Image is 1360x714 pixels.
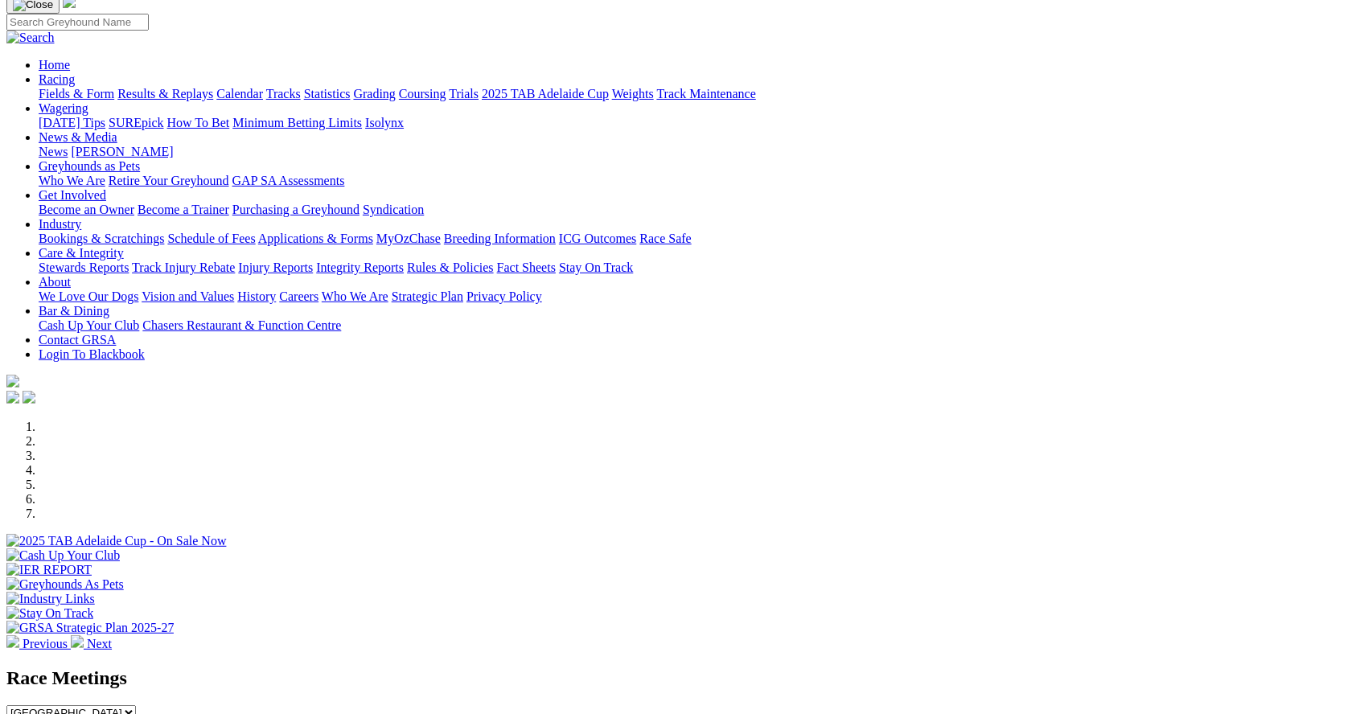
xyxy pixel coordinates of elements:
[6,637,71,650] a: Previous
[316,261,404,274] a: Integrity Reports
[39,116,105,129] a: [DATE] Tips
[39,87,1354,101] div: Racing
[266,87,301,101] a: Tracks
[71,635,84,648] img: chevron-right-pager-white.svg
[167,232,255,245] a: Schedule of Fees
[497,261,556,274] a: Fact Sheets
[6,14,149,31] input: Search
[559,261,633,274] a: Stay On Track
[258,232,373,245] a: Applications & Forms
[6,31,55,45] img: Search
[167,116,230,129] a: How To Bet
[279,289,318,303] a: Careers
[39,130,117,144] a: News & Media
[216,87,263,101] a: Calendar
[39,116,1354,130] div: Wagering
[39,304,109,318] a: Bar & Dining
[444,232,556,245] a: Breeding Information
[6,375,19,388] img: logo-grsa-white.png
[142,289,234,303] a: Vision and Values
[6,592,95,606] img: Industry Links
[39,261,129,274] a: Stewards Reports
[6,606,93,621] img: Stay On Track
[39,232,1354,246] div: Industry
[466,289,542,303] a: Privacy Policy
[238,261,313,274] a: Injury Reports
[39,318,1354,333] div: Bar & Dining
[23,391,35,404] img: twitter.svg
[322,289,388,303] a: Who We Are
[71,637,112,650] a: Next
[39,72,75,86] a: Racing
[6,635,19,648] img: chevron-left-pager-white.svg
[117,87,213,101] a: Results & Replays
[482,87,609,101] a: 2025 TAB Adelaide Cup
[6,548,120,563] img: Cash Up Your Club
[39,87,114,101] a: Fields & Form
[6,577,124,592] img: Greyhounds As Pets
[612,87,654,101] a: Weights
[354,87,396,101] a: Grading
[6,563,92,577] img: IER REPORT
[39,174,105,187] a: Who We Are
[399,87,446,101] a: Coursing
[39,261,1354,275] div: Care & Integrity
[639,232,691,245] a: Race Safe
[39,318,139,332] a: Cash Up Your Club
[39,174,1354,188] div: Greyhounds as Pets
[39,275,71,289] a: About
[39,347,145,361] a: Login To Blackbook
[39,101,88,115] a: Wagering
[376,232,441,245] a: MyOzChase
[142,318,341,332] a: Chasers Restaurant & Function Centre
[39,246,124,260] a: Care & Integrity
[6,621,174,635] img: GRSA Strategic Plan 2025-27
[304,87,351,101] a: Statistics
[138,203,229,216] a: Become a Trainer
[559,232,636,245] a: ICG Outcomes
[109,116,163,129] a: SUREpick
[39,159,140,173] a: Greyhounds as Pets
[365,116,404,129] a: Isolynx
[392,289,463,303] a: Strategic Plan
[363,203,424,216] a: Syndication
[232,174,345,187] a: GAP SA Assessments
[39,232,164,245] a: Bookings & Scratchings
[23,637,68,650] span: Previous
[6,667,1354,689] h2: Race Meetings
[39,289,138,303] a: We Love Our Dogs
[87,637,112,650] span: Next
[39,289,1354,304] div: About
[39,333,116,347] a: Contact GRSA
[6,391,19,404] img: facebook.svg
[39,188,106,202] a: Get Involved
[39,145,1354,159] div: News & Media
[39,203,1354,217] div: Get Involved
[6,534,227,548] img: 2025 TAB Adelaide Cup - On Sale Now
[449,87,479,101] a: Trials
[39,217,81,231] a: Industry
[71,145,173,158] a: [PERSON_NAME]
[132,261,235,274] a: Track Injury Rebate
[237,289,276,303] a: History
[39,145,68,158] a: News
[232,116,362,129] a: Minimum Betting Limits
[232,203,360,216] a: Purchasing a Greyhound
[39,58,70,72] a: Home
[657,87,756,101] a: Track Maintenance
[109,174,229,187] a: Retire Your Greyhound
[407,261,494,274] a: Rules & Policies
[39,203,134,216] a: Become an Owner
